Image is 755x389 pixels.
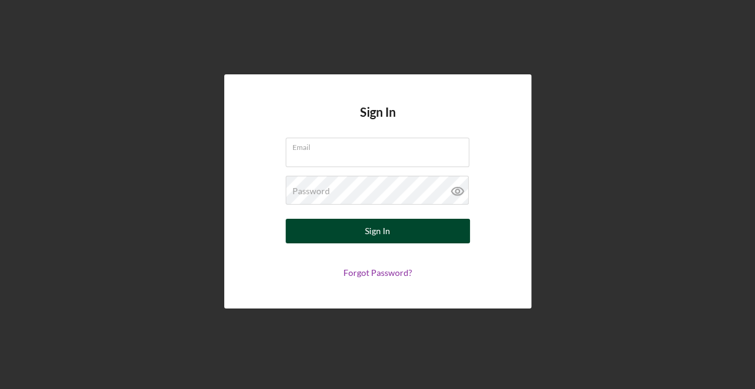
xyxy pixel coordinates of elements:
[292,138,469,152] label: Email
[360,105,396,138] h4: Sign In
[365,219,390,243] div: Sign In
[292,186,330,196] label: Password
[286,219,470,243] button: Sign In
[343,267,412,278] a: Forgot Password?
